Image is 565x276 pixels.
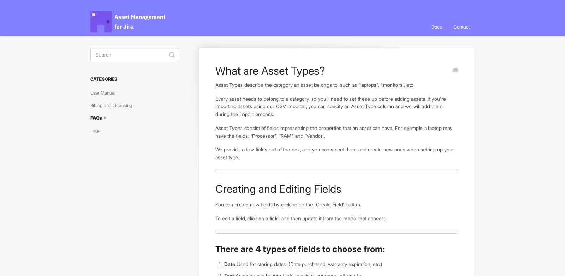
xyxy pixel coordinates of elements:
[90,87,121,99] a: User Manual
[224,260,458,268] li: Used for storing dates. (Date purchased, warranty expiration, etc.)
[90,125,107,136] a: Legal
[215,146,458,161] p: We provide a few fields out of the box, and you can select them and create new ones when setting ...
[215,201,458,209] p: You can create new fields by clicking on the 'Create Field' button.
[90,112,114,124] a: FAQs
[215,215,458,222] p: To edit a field, click on a field, and then update it from the modal that appears.
[448,17,475,36] a: Contact
[90,100,138,111] a: Billing and Licensing
[90,48,179,62] input: Search
[215,64,447,77] h1: What are Asset Types?
[426,17,447,36] a: Docs
[90,73,179,86] h3: Categories
[453,67,458,75] a: Print this Article
[224,261,237,267] strong: Date:
[215,81,458,89] p: Asset Types describe the category an asset belongs to, such as “laptops”, “,monitors”, etc.
[215,95,458,118] p: Every asset needs to belong to a category, so you’ll need to set these up before adding assets. I...
[215,124,458,140] p: Asset Types consist of fields representing the properties that an asset can have. For example a l...
[215,244,458,255] h2: There are 4 types of fields to choose from:
[215,182,458,195] h1: Creating and Editing Fields
[90,11,166,32] span: Asset Management for Jira Docs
